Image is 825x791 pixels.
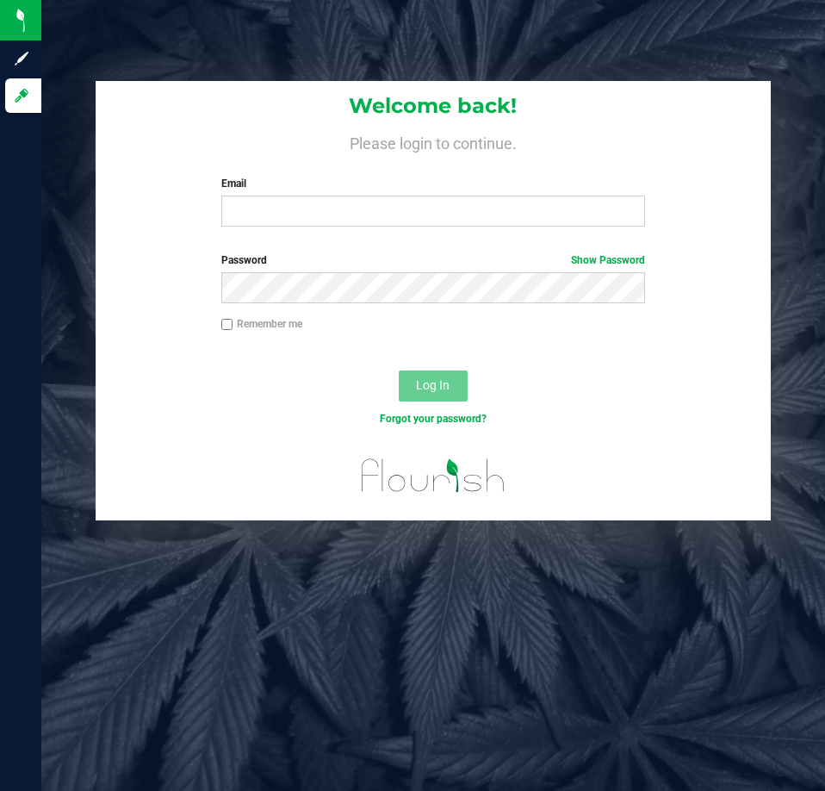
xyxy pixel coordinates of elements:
inline-svg: Sign up [13,50,30,67]
button: Log In [399,371,468,402]
a: Show Password [571,254,645,266]
a: Forgot your password? [380,413,487,425]
img: flourish_logo.svg [349,445,518,507]
input: Remember me [221,319,233,331]
label: Email [221,176,645,191]
h1: Welcome back! [96,95,770,117]
label: Remember me [221,316,302,332]
span: Password [221,254,267,266]
inline-svg: Log in [13,87,30,104]
h4: Please login to continue. [96,131,770,152]
span: Log In [416,378,450,392]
